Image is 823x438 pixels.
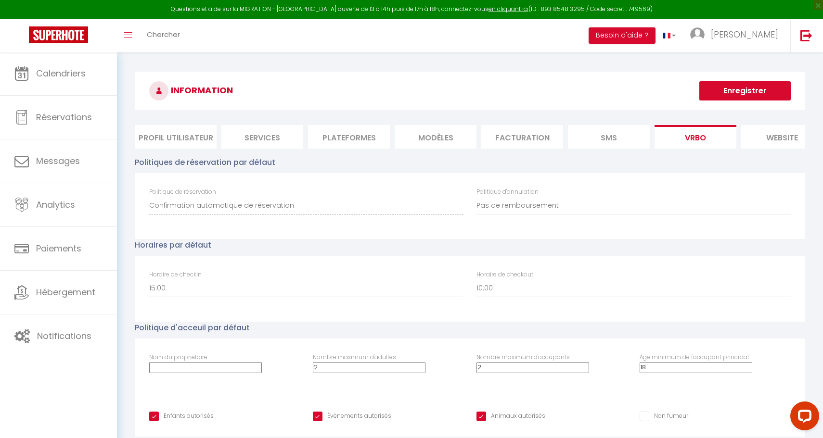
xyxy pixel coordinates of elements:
li: Plateformes [308,125,390,149]
span: [PERSON_NAME] [711,28,778,40]
li: Profil Utilisateur [135,125,217,149]
button: Enregistrer [699,81,791,100]
li: MODÈLES [395,125,476,149]
label: Horaires par défaut [135,239,211,251]
a: en cliquant ici [489,5,528,13]
span: Notifications [37,330,91,342]
label: Âge minimum de l'occupant principal [640,353,749,362]
li: SMS [568,125,650,149]
label: Horaire de checkin [149,270,202,279]
img: ... [690,27,705,42]
span: Hébergement [36,286,95,298]
span: Analytics [36,199,75,211]
h3: INFORMATION [135,72,805,110]
label: Politique de réservation [149,188,216,197]
label: Nombre maximum d'occupants [476,353,570,362]
li: Services [221,125,303,149]
label: Nom du propriétaire [149,353,207,362]
label: Politique d'acceuil par défaut [135,322,250,334]
img: Super Booking [29,26,88,43]
label: Politique d'annulation [476,188,539,197]
span: Paiements [36,242,81,254]
label: Nombre maximum d'adultes [313,353,396,362]
button: Besoin d'aide ? [589,27,656,44]
li: Vrbo [655,125,736,149]
span: Chercher [147,29,180,39]
label: Politiques de réservation par défaut [135,156,275,168]
li: Facturation [481,125,563,149]
label: Horaire de checkout [476,270,533,279]
a: Chercher [140,19,187,52]
img: logout [800,29,812,41]
li: website [741,125,823,149]
span: Messages [36,155,80,167]
iframe: LiveChat chat widget [783,398,823,438]
span: Réservations [36,111,92,123]
span: Calendriers [36,67,86,79]
a: ... [PERSON_NAME] [683,19,790,52]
